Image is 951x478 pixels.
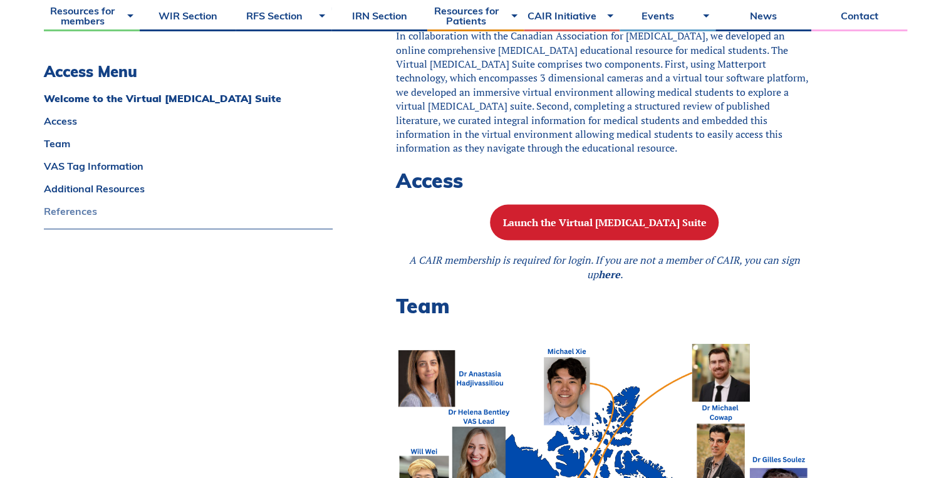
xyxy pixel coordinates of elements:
[44,161,333,171] a: VAS Tag Information
[409,252,800,280] em: A CAIR membership is required for login. If you are not a member of CAIR, you can sign up .
[396,293,450,318] span: Team
[44,184,333,194] a: Additional Resources
[396,168,813,192] h2: Access
[44,116,333,126] a: Access
[44,63,333,81] h3: Access Menu
[490,215,719,229] a: Launch the Virtual [MEDICAL_DATA] Suite
[44,138,333,148] a: Team
[44,93,333,103] a: Welcome to the Virtual [MEDICAL_DATA] Suite
[598,267,620,281] a: here
[502,215,706,229] b: Launch the Virtual [MEDICAL_DATA] Suite
[44,206,333,216] a: References
[396,29,813,155] p: In collaboration with the Canadian Association for [MEDICAL_DATA], we developed an online compreh...
[490,204,719,240] button: Launch the Virtual [MEDICAL_DATA] Suite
